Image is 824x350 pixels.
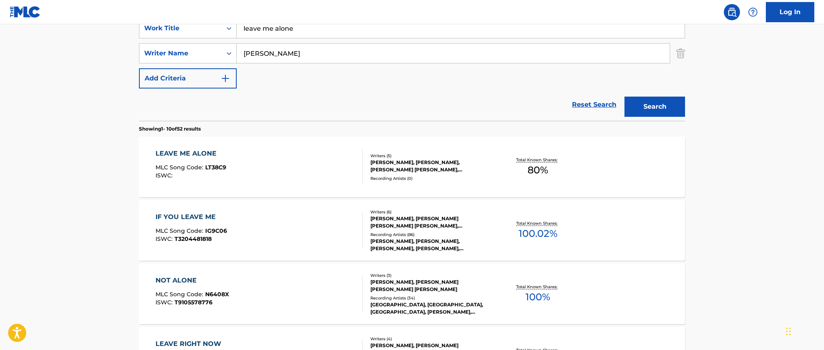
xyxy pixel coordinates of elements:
[205,164,226,171] span: LT38C9
[526,290,550,304] span: 100 %
[156,276,229,285] div: NOT ALONE
[370,232,492,238] div: Recording Artists ( 86 )
[370,301,492,316] div: [GEOGRAPHIC_DATA], [GEOGRAPHIC_DATA], [GEOGRAPHIC_DATA], [PERSON_NAME], [PERSON_NAME], [PERSON_NA...
[139,200,685,261] a: IF YOU LEAVE MEMLC Song Code:IG9C06ISWC:T3204481818Writers (6)[PERSON_NAME], [PERSON_NAME] [PERSO...
[139,125,201,133] p: Showing 1 - 10 of 52 results
[516,157,559,163] p: Total Known Shares:
[766,2,814,22] a: Log In
[370,295,492,301] div: Recording Artists ( 34 )
[519,226,557,241] span: 100.02 %
[370,175,492,181] div: Recording Artists ( 0 )
[156,149,226,158] div: LEAVE ME ALONE
[784,311,824,350] iframe: Chat Widget
[528,163,548,177] span: 80 %
[624,97,685,117] button: Search
[748,7,758,17] img: help
[156,299,174,306] span: ISWC :
[174,235,212,242] span: T3204481818
[156,339,227,349] div: LEAVE RIGHT NOW
[370,238,492,252] div: [PERSON_NAME], [PERSON_NAME], [PERSON_NAME], [PERSON_NAME], [PERSON_NAME]
[370,336,492,342] div: Writers ( 4 )
[144,23,217,33] div: Work Title
[139,264,685,324] a: NOT ALONEMLC Song Code:N6408XISWC:T9105578776Writers (3)[PERSON_NAME], [PERSON_NAME] [PERSON_NAME...
[724,4,740,20] a: Public Search
[205,227,227,234] span: IG9C06
[745,4,761,20] div: Help
[786,319,791,344] div: Drag
[516,220,559,226] p: Total Known Shares:
[727,7,737,17] img: search
[156,227,205,234] span: MLC Song Code :
[221,74,230,83] img: 9d2ae6d4665cec9f34b9.svg
[156,235,174,242] span: ISWC :
[205,291,229,298] span: N6408X
[139,137,685,197] a: LEAVE ME ALONEMLC Song Code:LT38C9ISWC:Writers (5)[PERSON_NAME], [PERSON_NAME], [PERSON_NAME] [PE...
[174,299,212,306] span: T9105578776
[144,48,217,58] div: Writer Name
[516,284,559,290] p: Total Known Shares:
[139,68,237,89] button: Add Criteria
[370,215,492,230] div: [PERSON_NAME], [PERSON_NAME] [PERSON_NAME] [PERSON_NAME], [PERSON_NAME], [PERSON_NAME], [PERSON_N...
[139,18,685,121] form: Search Form
[10,6,41,18] img: MLC Logo
[370,153,492,159] div: Writers ( 5 )
[156,212,227,222] div: IF YOU LEAVE ME
[370,278,492,293] div: [PERSON_NAME], [PERSON_NAME] [PERSON_NAME] [PERSON_NAME]
[156,172,174,179] span: ISWC :
[370,209,492,215] div: Writers ( 6 )
[156,164,205,171] span: MLC Song Code :
[568,96,620,114] a: Reset Search
[370,272,492,278] div: Writers ( 3 )
[676,43,685,63] img: Delete Criterion
[156,291,205,298] span: MLC Song Code :
[370,159,492,173] div: [PERSON_NAME], [PERSON_NAME], [PERSON_NAME] [PERSON_NAME], [PERSON_NAME], [PERSON_NAME]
